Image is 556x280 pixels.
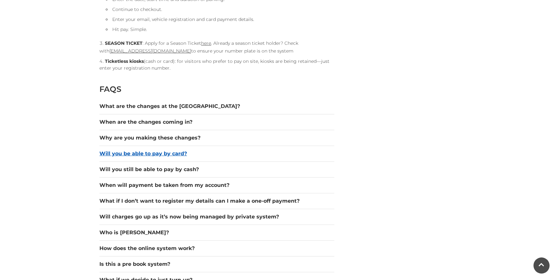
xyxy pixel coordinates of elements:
[106,26,334,33] li: Hit pay. Simple.
[99,213,334,221] button: Will charges go up as it’s now being managed by private system?
[99,150,334,158] button: Will you be able to pay by card?
[99,260,334,268] button: Is this a pre book system?
[109,48,191,54] a: [EMAIL_ADDRESS][DOMAIN_NAME]
[99,102,334,110] button: What are the changes at the [GEOGRAPHIC_DATA]?
[106,6,334,13] li: Continue to checkout.
[99,197,334,205] button: What if I don’t want to register my details can I make a one-off payment?
[201,40,211,46] a: here
[99,166,334,173] button: Will you still be able to pay by cash?
[99,58,334,72] li: (cash or card): for visitors who prefer to pay on site, kiosks are being retained—just enter your...
[99,39,334,55] li: : Apply for a Season Ticket . Already a season ticket holder? Check with to ensure your number pl...
[105,40,143,46] strong: SEASON TICKET
[99,118,334,126] button: When are the changes coming in?
[99,229,334,237] button: Who is [PERSON_NAME]?
[99,245,334,252] button: How does the online system work?
[99,181,334,189] button: When will payment be taken from my account?
[99,84,334,94] h2: FAQS
[99,134,334,142] button: Why are you making these changes?
[105,58,144,64] strong: Ticketless kiosks
[106,16,334,23] li: Enter your email, vehicle registration and card payment details.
